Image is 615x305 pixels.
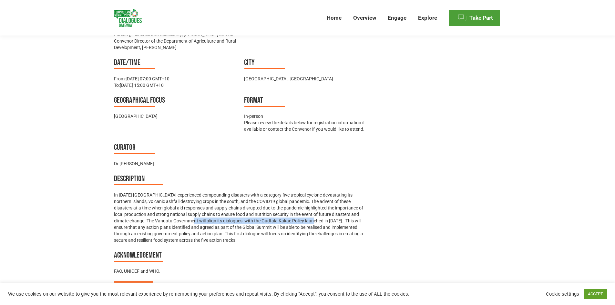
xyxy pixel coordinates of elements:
[114,192,368,243] p: In [DATE] [GEOGRAPHIC_DATA] experienced compounding disasters with a category five tropical cyclo...
[546,291,579,297] a: Cookie settings
[388,15,406,21] span: Engage
[114,9,142,27] img: Food Systems Summit Dialogues
[114,281,153,294] a: Contact Convenor
[114,57,238,69] h3: Date/time
[114,160,238,167] div: Dr [PERSON_NAME]
[114,142,238,154] h3: Curator
[244,119,368,132] p: Please review the details below for registration information if available or contact the Convenor...
[114,173,368,185] h3: Description
[114,25,238,51] div: Director General of the Ministry of Agriculture, Livestock, Forestry, Fisheries and Biosecurity, ...
[244,57,368,69] h3: City
[469,15,493,21] span: Take Part
[244,95,368,107] h3: Format
[353,15,376,21] span: Overview
[8,291,427,297] div: We use cookies on our website to give you the most relevant experience by remembering your prefer...
[114,95,238,107] h3: Geographical focus
[114,76,238,88] div: From: To:
[244,76,368,82] div: [GEOGRAPHIC_DATA], [GEOGRAPHIC_DATA]
[114,113,238,119] div: [GEOGRAPHIC_DATA]
[418,15,437,21] span: Explore
[114,250,368,262] h3: Acknowledgement
[126,76,169,81] time: [DATE] 07:00 GMT+10
[458,13,467,23] img: Menu icon
[120,83,164,88] time: [DATE] 15:00 GMT+10
[584,289,607,299] a: ACCEPT
[114,268,368,274] div: FAO, UNICEF and WHO.
[327,15,342,21] span: Home
[244,113,368,119] div: In-person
